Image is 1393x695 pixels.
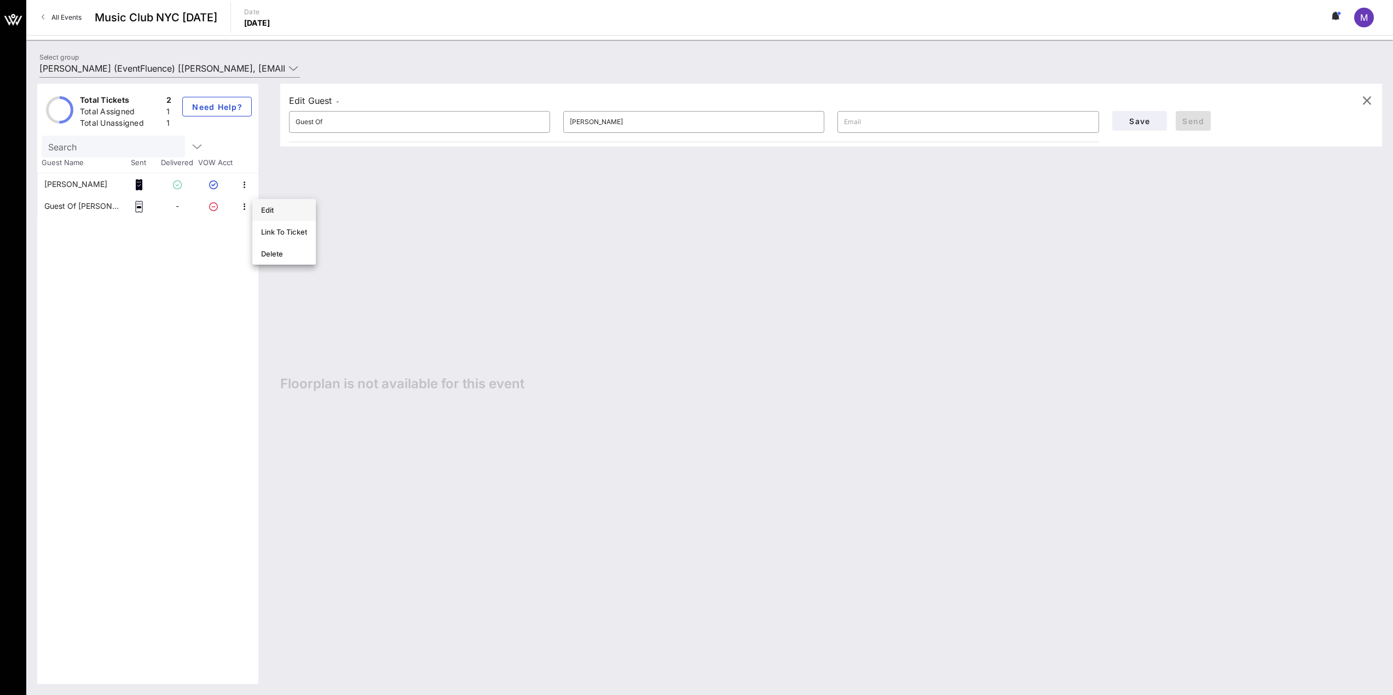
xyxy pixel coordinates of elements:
[166,106,171,120] div: 1
[51,13,82,21] span: All Events
[1121,116,1158,126] span: Save
[182,97,252,116] button: Need Help?
[244,17,270,28] p: [DATE]
[280,376,524,392] span: Floorplan is not available for this event
[570,113,818,131] input: Last Name*
[95,9,217,26] span: Music Club NYC [DATE]
[44,195,120,217] div: Guest Of Michele Mydanick
[37,157,119,168] span: Guest Name
[44,173,107,195] div: Michele Mydanick
[296,113,544,131] input: First Name*
[844,113,1092,131] input: Email
[336,97,339,106] span: -
[1354,8,1374,27] div: M
[39,53,79,61] label: Select group
[166,95,171,108] div: 2
[166,118,171,131] div: 1
[261,227,307,236] div: Link To Ticket
[1112,111,1167,131] button: Save
[158,157,196,168] span: Delivered
[119,157,158,168] span: Sent
[261,249,307,258] div: Delete
[80,95,162,108] div: Total Tickets
[176,201,179,211] span: -
[80,118,162,131] div: Total Unassigned
[289,93,340,108] div: Edit Guest
[1360,12,1368,23] span: M
[80,106,162,120] div: Total Assigned
[192,102,242,112] span: Need Help?
[261,206,307,214] div: Edit
[196,157,234,168] span: VOW Acct
[35,9,88,26] a: All Events
[244,7,270,17] p: Date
